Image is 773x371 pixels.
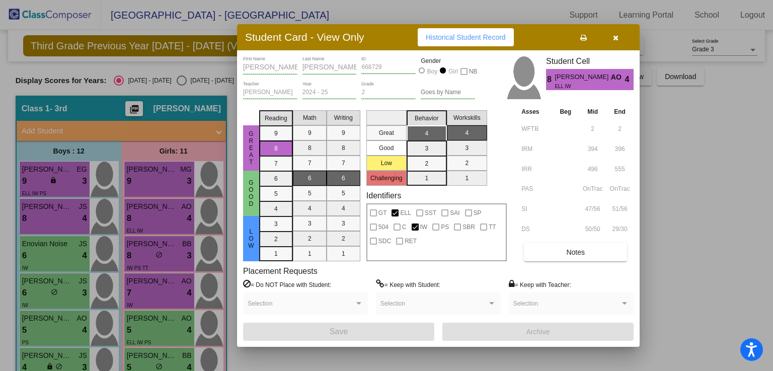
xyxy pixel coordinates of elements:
[425,207,436,219] span: SST
[611,72,625,83] span: AO
[243,323,434,341] button: Save
[302,89,357,96] input: year
[400,207,411,219] span: ELL
[420,221,428,233] span: IW
[243,279,331,289] label: = Do NOT Place with Student:
[579,106,606,117] th: Mid
[405,235,417,247] span: RET
[521,181,549,196] input: assessment
[555,83,603,90] span: ELL IW
[247,228,256,249] span: Low
[247,130,256,166] span: Great
[566,248,585,256] span: Notes
[462,221,475,233] span: SBR
[330,327,348,336] span: Save
[625,73,634,86] span: 4
[606,106,634,117] th: End
[448,67,458,76] div: Girl
[442,323,634,341] button: Archive
[247,179,256,207] span: Good
[521,201,549,216] input: assessment
[546,56,634,66] h3: Student Cell
[378,221,389,233] span: 504
[489,221,496,233] span: TT
[521,121,549,136] input: assessment
[555,72,610,83] span: [PERSON_NAME] [PERSON_NAME]
[402,221,407,233] span: C
[469,65,478,78] span: NB
[441,221,449,233] span: PS
[521,221,549,237] input: assessment
[509,279,571,289] label: = Keep with Teacher:
[245,31,364,43] h3: Student Card - View Only
[546,73,555,86] span: 8
[450,207,459,219] span: SAI
[243,89,297,96] input: teacher
[378,207,387,219] span: GT
[427,67,438,76] div: Boy
[474,207,482,219] span: SP
[243,266,318,276] label: Placement Requests
[418,28,514,46] button: Historical Student Record
[552,106,579,117] th: Beg
[421,89,475,96] input: goes by name
[378,235,391,247] span: SDC
[421,56,475,65] mat-label: Gender
[524,243,627,261] button: Notes
[526,328,550,336] span: Archive
[521,141,549,157] input: assessment
[366,191,401,200] label: Identifiers
[521,162,549,177] input: assessment
[519,106,552,117] th: Asses
[361,89,416,96] input: grade
[426,33,506,41] span: Historical Student Record
[361,64,416,71] input: Enter ID
[376,279,440,289] label: = Keep with Student:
